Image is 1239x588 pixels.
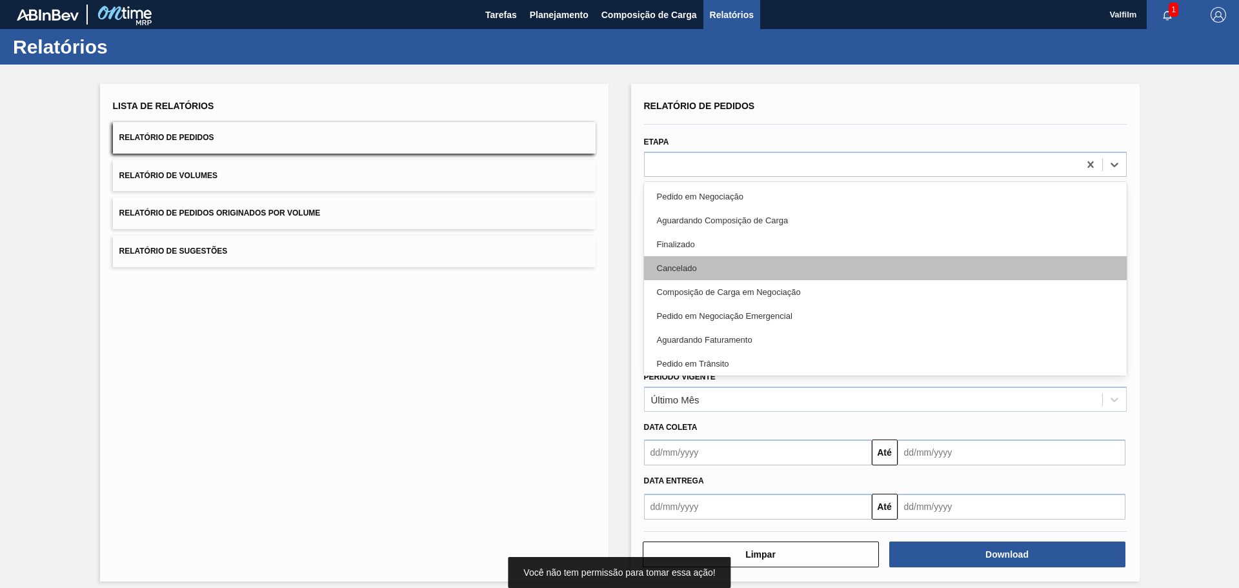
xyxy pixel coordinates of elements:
div: Aguardando Faturamento [644,328,1127,352]
div: Pedido em Trânsito [644,352,1127,376]
span: Lista de Relatórios [113,101,214,111]
span: Relatório de Sugestões [119,247,228,256]
button: Relatório de Pedidos Originados por Volume [113,198,596,229]
button: Download [889,542,1125,567]
span: Relatório de Pedidos [119,133,214,142]
span: Tarefas [485,7,517,23]
button: Limpar [643,542,879,567]
button: Relatório de Volumes [113,160,596,192]
button: Relatório de Sugestões [113,236,596,267]
span: Relatórios [710,7,754,23]
span: 1 [1169,3,1178,17]
span: Composição de Carga [601,7,697,23]
button: Relatório de Pedidos [113,122,596,154]
div: Finalizado [644,232,1127,256]
span: Planejamento [530,7,589,23]
span: Relatório de Pedidos Originados por Volume [119,208,321,218]
img: Logout [1211,7,1226,23]
input: dd/mm/yyyy [644,440,872,465]
div: Composição de Carga em Negociação [644,280,1127,304]
div: Pedido em Negociação [644,185,1127,208]
span: Data entrega [644,476,704,485]
label: Etapa [644,137,669,147]
button: Até [872,494,898,520]
span: Relatório de Pedidos [644,101,755,111]
input: dd/mm/yyyy [644,494,872,520]
div: Aguardando Composição de Carga [644,208,1127,232]
input: dd/mm/yyyy [898,494,1125,520]
div: Cancelado [644,256,1127,280]
span: Data coleta [644,423,698,432]
button: Notificações [1147,6,1188,24]
h1: Relatórios [13,39,242,54]
span: Relatório de Volumes [119,171,217,180]
div: Último Mês [651,394,700,405]
button: Até [872,440,898,465]
div: Pedido em Negociação Emergencial [644,304,1127,328]
span: Você não tem permissão para tomar essa ação! [523,567,715,578]
img: TNhmsLtSVTkK8tSr43FrP2fwEKptu5GPRR3wAAAABJRU5ErkJggg== [17,9,79,21]
label: Período Vigente [644,372,716,381]
input: dd/mm/yyyy [898,440,1125,465]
